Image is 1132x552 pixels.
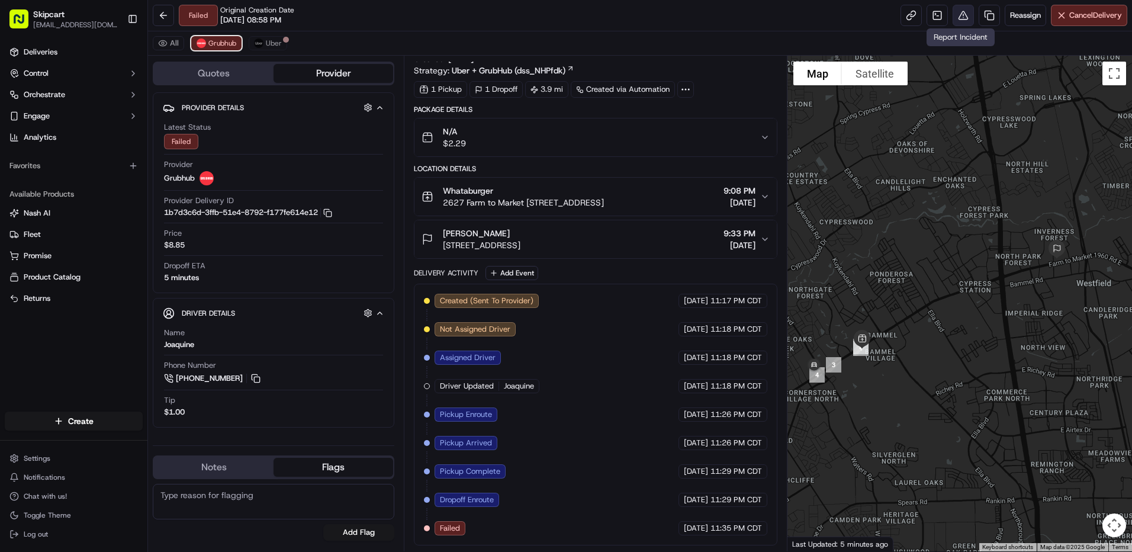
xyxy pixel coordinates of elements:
a: Open this area in Google Maps (opens a new window) [790,536,829,551]
a: Nash AI [9,208,138,219]
span: [DATE] [684,495,708,505]
a: Terms (opens in new tab) [1112,544,1128,550]
span: Not Assigned Driver [440,324,510,335]
span: Phone Number [164,360,216,371]
div: 1 [848,336,873,361]
img: uber-new-logo.jpeg [254,38,263,48]
span: Failed [440,523,460,534]
p: Welcome 👋 [12,47,216,66]
span: 11:26 PM CDT [710,409,762,420]
span: Uber [266,38,282,48]
button: Add Flag [323,524,394,541]
span: [DATE] [684,352,708,363]
span: Cancel Delivery [1069,10,1122,21]
button: N/A$2.29 [414,118,777,156]
div: 2 [848,334,873,359]
span: [DATE] [684,381,708,391]
div: 1 Pickup [414,81,467,98]
div: Strategy: [414,65,574,76]
span: 11:18 PM CDT [710,381,762,391]
button: [EMAIL_ADDRESS][DOMAIN_NAME] [33,20,118,30]
span: Driver Details [182,309,235,318]
button: Returns [5,289,143,308]
span: Toggle Theme [24,511,71,520]
button: Engage [5,107,143,126]
span: [PHONE_NUMBER] [176,373,243,384]
button: Add Event [485,266,538,280]
span: [DATE] [105,216,129,225]
button: Start new chat [201,117,216,131]
button: CancelDelivery [1051,5,1127,26]
a: [PHONE_NUMBER] [164,372,262,385]
span: Promise [24,251,52,261]
span: 11:29 PM CDT [710,495,762,505]
button: Driver Details [163,303,384,323]
button: Toggle Theme [5,507,143,524]
button: Settings [5,450,143,467]
span: 11:29 PM CDT [710,466,762,477]
button: Grubhub [191,36,242,50]
button: Orchestrate [5,85,143,104]
span: Tip [164,395,175,406]
div: $1.00 [164,407,185,418]
button: Skipcart[EMAIL_ADDRESS][DOMAIN_NAME] [5,5,123,33]
img: Sarah Tanguma [12,204,31,223]
span: [DATE] [723,197,755,208]
span: Created (Sent To Provider) [440,296,533,306]
span: Fleet [24,229,41,240]
img: Nash [12,12,36,36]
span: Joaquine [504,381,534,391]
span: Driver Updated [440,381,494,391]
span: N/A [443,126,466,137]
span: 11:17 PM CDT [710,296,762,306]
div: Created via Automation [571,81,675,98]
span: Pickup Enroute [440,409,492,420]
button: Skipcart [33,8,65,20]
div: Package Details [414,105,777,114]
img: 8571987876998_91fb9ceb93ad5c398215_72.jpg [25,113,46,134]
span: Wisdom [PERSON_NAME] [37,184,126,193]
button: Control [5,64,143,83]
a: Returns [9,293,138,304]
button: Product Catalog [5,268,143,287]
img: 1736555255976-a54dd68f-1ca7-489b-9aae-adbdc363a1c4 [24,184,33,194]
div: 📗 [12,266,21,275]
span: 11:35 PM CDT [710,523,762,534]
a: Deliveries [5,43,143,62]
div: Delivery Activity [414,268,478,278]
span: [PERSON_NAME] [37,216,96,225]
button: Fleet [5,225,143,244]
span: 9:33 PM [723,227,755,239]
span: Analytics [24,132,56,143]
span: API Documentation [112,265,190,277]
span: [PERSON_NAME] [443,227,510,239]
span: 11:18 PM CDT [710,352,762,363]
button: Map camera controls [1102,514,1126,537]
img: 5e692f75ce7d37001a5d71f1 [197,38,206,48]
button: Create [5,412,143,431]
span: 9:08 PM [723,185,755,197]
span: [DATE] [684,523,708,534]
span: 2627 Farm to Market [STREET_ADDRESS] [443,197,604,208]
span: Pylon [118,294,143,303]
span: Returns [24,293,50,304]
span: Dropoff Enroute [440,495,494,505]
span: [DATE] [684,409,708,420]
button: See all [184,152,216,166]
span: Deliveries [24,47,57,57]
div: 3 [821,352,846,377]
button: Whataburger2627 Farm to Market [STREET_ADDRESS]9:08 PM[DATE] [414,178,777,216]
div: Favorites [5,156,143,175]
a: Product Catalog [9,272,138,283]
button: [PERSON_NAME][STREET_ADDRESS]9:33 PM[DATE] [414,220,777,258]
span: 11:26 PM CDT [710,438,762,448]
div: Last Updated: 5 minutes ago [787,537,893,551]
a: Analytics [5,128,143,147]
div: 3.9 mi [525,81,568,98]
span: Whataburger [443,185,493,197]
span: Notifications [24,473,65,482]
span: Provider [164,159,193,170]
div: We're available if you need us! [53,125,163,134]
span: Price [164,228,182,239]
